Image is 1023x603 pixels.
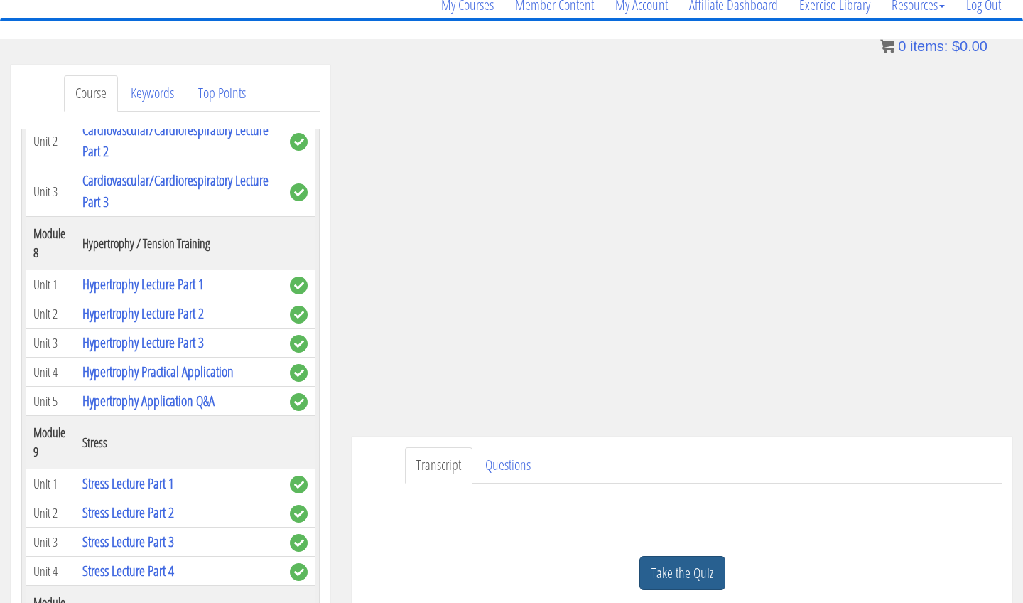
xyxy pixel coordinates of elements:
[119,75,185,112] a: Keywords
[952,38,960,54] span: $
[290,393,308,411] span: complete
[880,38,987,54] a: 0 items: $0.00
[82,333,204,352] a: Hypertrophy Lecture Part 3
[639,556,725,591] a: Take the Quiz
[290,183,308,201] span: complete
[26,387,76,416] td: Unit 5
[26,557,76,586] td: Unit 4
[26,416,76,469] th: Module 9
[82,503,174,522] a: Stress Lecture Part 2
[82,561,174,580] a: Stress Lecture Part 4
[82,391,215,410] a: Hypertrophy Application Q&A
[290,277,308,294] span: complete
[26,116,76,166] td: Unit 2
[898,38,906,54] span: 0
[26,358,76,387] td: Unit 4
[82,274,204,294] a: Hypertrophy Lecture Part 1
[952,38,987,54] bdi: 0.00
[290,505,308,523] span: complete
[26,166,76,217] td: Unit 3
[290,364,308,382] span: complete
[290,476,308,493] span: complete
[82,171,269,211] a: Cardiovascular/Cardiorespiratory Lecture Part 3
[82,474,174,493] a: Stress Lecture Part 1
[910,38,948,54] span: items:
[75,217,283,270] th: Hypertrophy / Tension Training
[26,299,76,329] td: Unit 2
[474,447,542,484] a: Questions
[82,304,204,323] a: Hypertrophy Lecture Part 2
[64,75,118,112] a: Course
[75,416,283,469] th: Stress
[26,329,76,358] td: Unit 3
[26,528,76,557] td: Unit 3
[290,534,308,552] span: complete
[290,335,308,353] span: complete
[26,217,76,270] th: Module 8
[26,498,76,528] td: Unit 2
[880,39,894,53] img: icon11.png
[82,362,234,381] a: Hypertrophy Practical Application
[405,447,472,484] a: Transcript
[290,306,308,324] span: complete
[187,75,257,112] a: Top Points
[26,270,76,299] td: Unit 1
[82,532,174,551] a: Stress Lecture Part 3
[290,563,308,581] span: complete
[290,133,308,151] span: complete
[26,469,76,498] td: Unit 1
